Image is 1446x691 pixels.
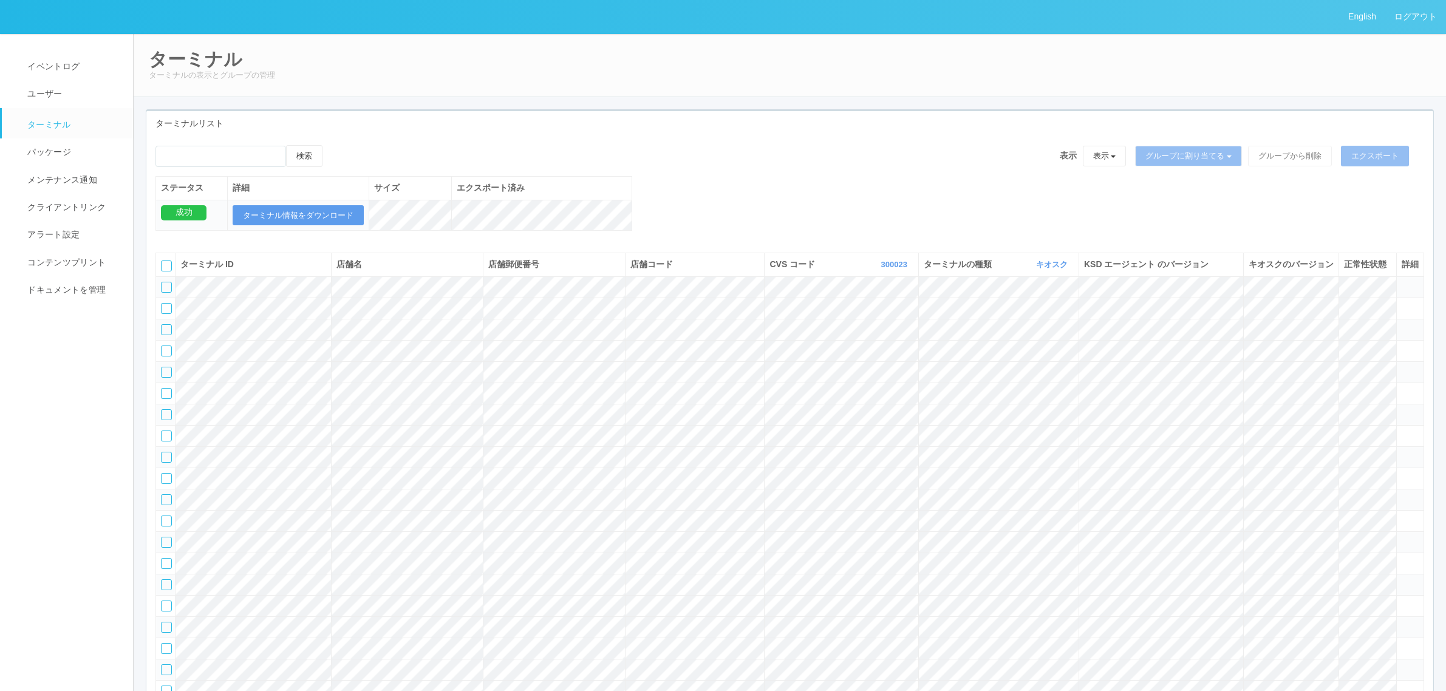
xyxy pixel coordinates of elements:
[2,166,144,194] a: メンテナンス通知
[881,260,910,269] a: 300023
[146,111,1433,136] div: ターミナルリスト
[2,138,144,166] a: パッケージ
[24,285,106,294] span: ドキュメントを管理
[2,53,144,80] a: イベントログ
[488,259,539,269] span: 店舗郵便番号
[1036,260,1071,269] a: キオスク
[1402,258,1419,271] div: 詳細
[1084,259,1209,269] span: KSD エージェント のバージョン
[24,120,71,129] span: ターミナル
[286,145,322,167] button: 検索
[161,182,222,194] div: ステータス
[1060,149,1077,162] span: 表示
[2,276,144,304] a: ドキュメントを管理
[161,205,206,220] div: 成功
[180,258,326,271] div: ターミナル ID
[630,259,673,269] span: 店舗コード
[24,175,97,185] span: メンテナンス通知
[2,249,144,276] a: コンテンツプリント
[2,108,144,138] a: ターミナル
[2,194,144,221] a: クライアントリンク
[1083,146,1127,166] button: 表示
[1033,259,1074,271] button: キオスク
[1135,146,1242,166] button: グループに割り当てる
[24,230,80,239] span: アラート設定
[233,182,364,194] div: 詳細
[149,49,1431,69] h2: ターミナル
[24,61,80,71] span: イベントログ
[769,258,818,271] span: CVS コード
[924,258,995,271] span: ターミナルの種類
[1248,146,1332,166] button: グループから削除
[149,69,1431,81] p: ターミナルの表示とグループの管理
[24,202,106,212] span: クライアントリンク
[1341,146,1409,166] button: エクスポート
[457,182,627,194] div: エクスポート済み
[374,182,446,194] div: サイズ
[233,205,364,226] button: ターミナル情報をダウンロード
[1249,259,1334,269] span: キオスクのバージョン
[1344,259,1386,269] span: 正常性状態
[24,257,106,267] span: コンテンツプリント
[24,89,62,98] span: ユーザー
[24,147,71,157] span: パッケージ
[2,221,144,248] a: アラート設定
[878,259,913,271] button: 300023
[2,80,144,107] a: ユーザー
[336,259,362,269] span: 店舗名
